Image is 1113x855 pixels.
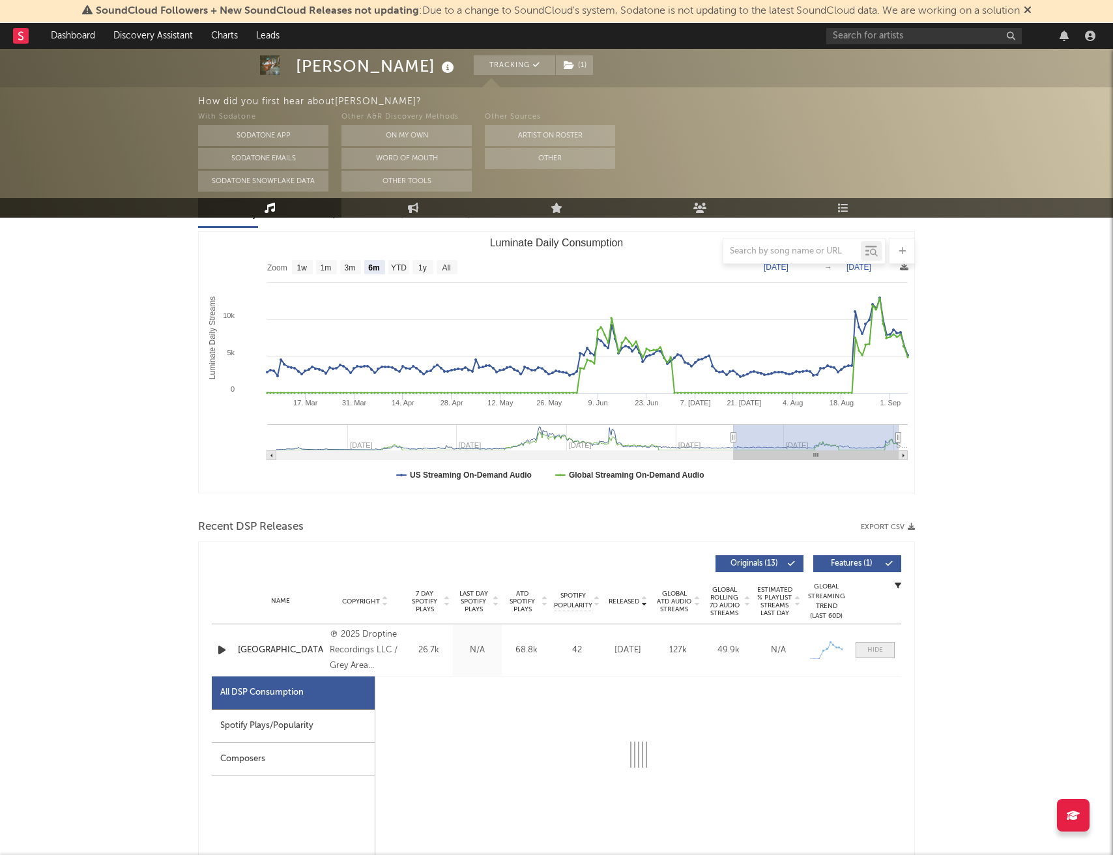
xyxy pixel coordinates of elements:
[861,523,915,531] button: Export CSV
[198,519,304,535] span: Recent DSP Releases
[505,590,540,613] span: ATD Spotify Plays
[368,263,379,272] text: 6m
[723,246,861,257] input: Search by song name or URL
[896,441,908,449] text: S…
[554,644,600,657] div: 42
[96,6,419,16] span: SoundCloud Followers + New SoundCloud Releases not updating
[297,263,308,272] text: 1w
[487,399,513,407] text: 12. May
[757,644,800,657] div: N/A
[706,644,750,657] div: 49.9k
[407,644,450,657] div: 26.7k
[341,125,472,146] button: On My Own
[485,109,615,125] div: Other Sources
[727,399,761,407] text: 21. [DATE]
[715,555,803,572] button: Originals(13)
[247,23,289,49] a: Leads
[555,55,594,75] span: ( 1 )
[227,349,235,356] text: 5k
[267,263,287,272] text: Zoom
[485,148,615,169] button: Other
[606,644,650,657] div: [DATE]
[223,312,235,319] text: 10k
[757,586,792,617] span: Estimated % Playlist Streams Last Day
[830,399,854,407] text: 18. Aug
[342,399,367,407] text: 31. Mar
[392,399,414,407] text: 14. Apr
[293,399,318,407] text: 17. Mar
[656,644,700,657] div: 127k
[656,590,692,613] span: Global ATD Audio Streams
[474,55,555,75] button: Tracking
[407,590,442,613] span: 7 Day Spotify Plays
[341,109,472,125] div: Other A&R Discovery Methods
[208,297,217,379] text: Luminate Daily Streams
[341,171,472,192] button: Other Tools
[441,399,463,407] text: 28. Apr
[536,399,562,407] text: 26. May
[410,471,532,480] text: US Streaming On-Demand Audio
[556,55,593,75] button: (1)
[391,263,407,272] text: YTD
[826,28,1022,44] input: Search for artists
[104,23,202,49] a: Discovery Assistant
[96,6,1020,16] span: : Due to a change to SoundCloud's system, Sodatone is not updating to the latest SoundCloud data....
[490,237,624,248] text: Luminate Daily Consumption
[212,743,375,776] div: Composers
[724,560,784,568] span: Originals ( 13 )
[42,23,104,49] a: Dashboard
[342,598,380,605] span: Copyright
[846,263,871,272] text: [DATE]
[212,710,375,743] div: Spotify Plays/Popularity
[554,591,592,611] span: Spotify Popularity
[231,385,235,393] text: 0
[296,55,457,77] div: [PERSON_NAME]
[822,560,882,568] span: Features ( 1 )
[220,685,304,701] div: All DSP Consumption
[706,586,742,617] span: Global Rolling 7D Audio Streams
[1024,6,1032,16] span: Dismiss
[456,590,491,613] span: Last Day Spotify Plays
[198,171,328,192] button: Sodatone Snowflake Data
[199,232,914,493] svg: Luminate Daily Consumption
[321,263,332,272] text: 1m
[456,644,499,657] div: N/A
[569,471,704,480] text: Global Streaming On-Demand Audio
[609,598,639,605] span: Released
[212,676,375,710] div: All DSP Consumption
[807,582,846,621] div: Global Streaming Trend (Last 60D)
[238,596,323,606] div: Name
[764,263,788,272] text: [DATE]
[783,399,803,407] text: 4. Aug
[198,148,328,169] button: Sodatone Emails
[813,555,901,572] button: Features(1)
[442,263,450,272] text: All
[588,399,608,407] text: 9. Jun
[238,644,323,657] a: [GEOGRAPHIC_DATA]
[680,399,711,407] text: 7. [DATE]
[485,125,615,146] button: Artist on Roster
[635,399,658,407] text: 23. Jun
[345,263,356,272] text: 3m
[330,627,401,674] div: ℗ 2025 Droptine Recordings LLC / Grey Area Records
[198,125,328,146] button: Sodatone App
[824,263,832,272] text: →
[341,148,472,169] button: Word Of Mouth
[198,94,1113,109] div: How did you first hear about [PERSON_NAME] ?
[198,109,328,125] div: With Sodatone
[880,399,901,407] text: 1. Sep
[202,23,247,49] a: Charts
[505,644,547,657] div: 68.8k
[418,263,427,272] text: 1y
